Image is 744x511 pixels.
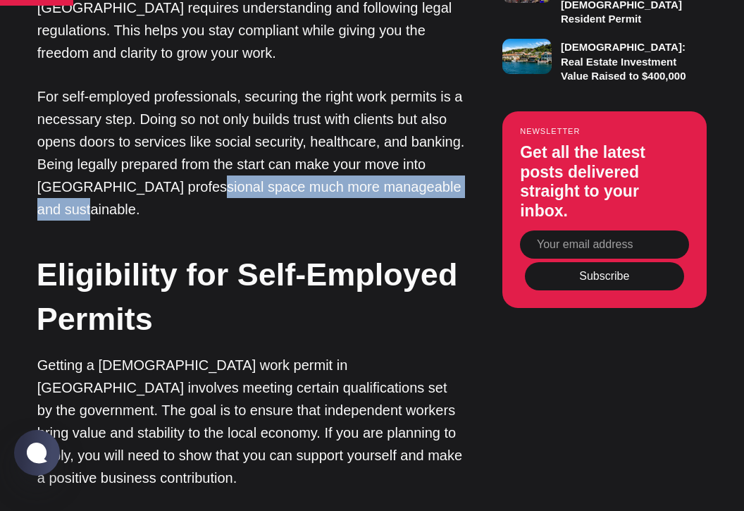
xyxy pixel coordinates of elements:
[520,143,689,221] h3: Get all the latest posts delivered straight to your inbox.
[37,354,466,489] p: Getting a [DEMOGRAPHIC_DATA] work permit in [GEOGRAPHIC_DATA] involves meeting certain qualificat...
[520,230,689,259] input: Your email address
[520,127,689,135] small: Newsletter
[37,257,458,337] strong: Eligibility for Self-Employed Permits
[561,41,686,82] h3: [DEMOGRAPHIC_DATA]: Real Estate Investment Value Raised to $400,000
[502,34,707,83] a: [DEMOGRAPHIC_DATA]: Real Estate Investment Value Raised to $400,000
[525,262,684,290] button: Subscribe
[37,85,466,221] p: For self-employed professionals, securing the right work permits is a necessary step. Doing so no...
